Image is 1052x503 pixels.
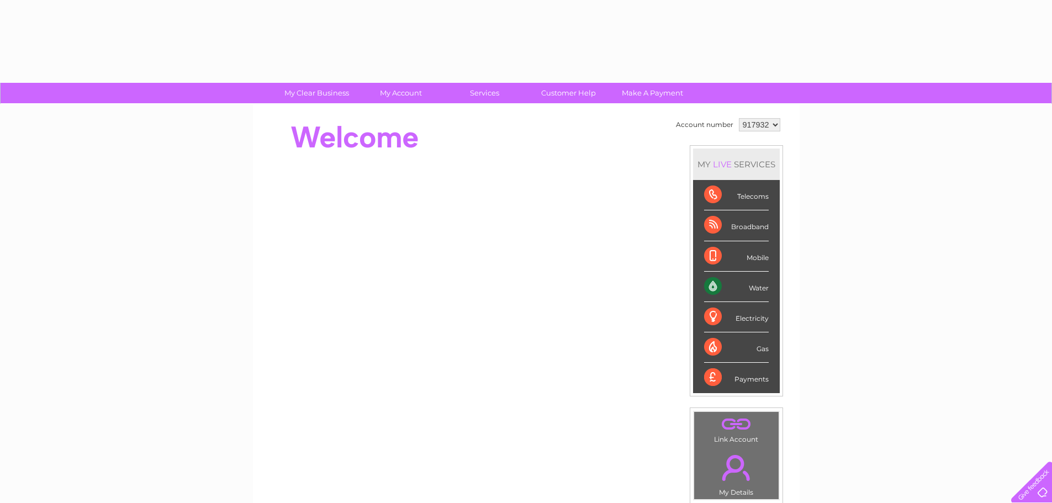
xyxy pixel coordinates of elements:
[673,115,736,134] td: Account number
[711,159,734,170] div: LIVE
[704,180,769,210] div: Telecoms
[704,272,769,302] div: Water
[607,83,698,103] a: Make A Payment
[704,363,769,393] div: Payments
[694,446,779,500] td: My Details
[439,83,530,103] a: Services
[693,149,780,180] div: MY SERVICES
[704,302,769,332] div: Electricity
[694,411,779,446] td: Link Account
[271,83,362,103] a: My Clear Business
[704,332,769,363] div: Gas
[697,415,776,434] a: .
[523,83,614,103] a: Customer Help
[355,83,446,103] a: My Account
[697,448,776,487] a: .
[704,241,769,272] div: Mobile
[704,210,769,241] div: Broadband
